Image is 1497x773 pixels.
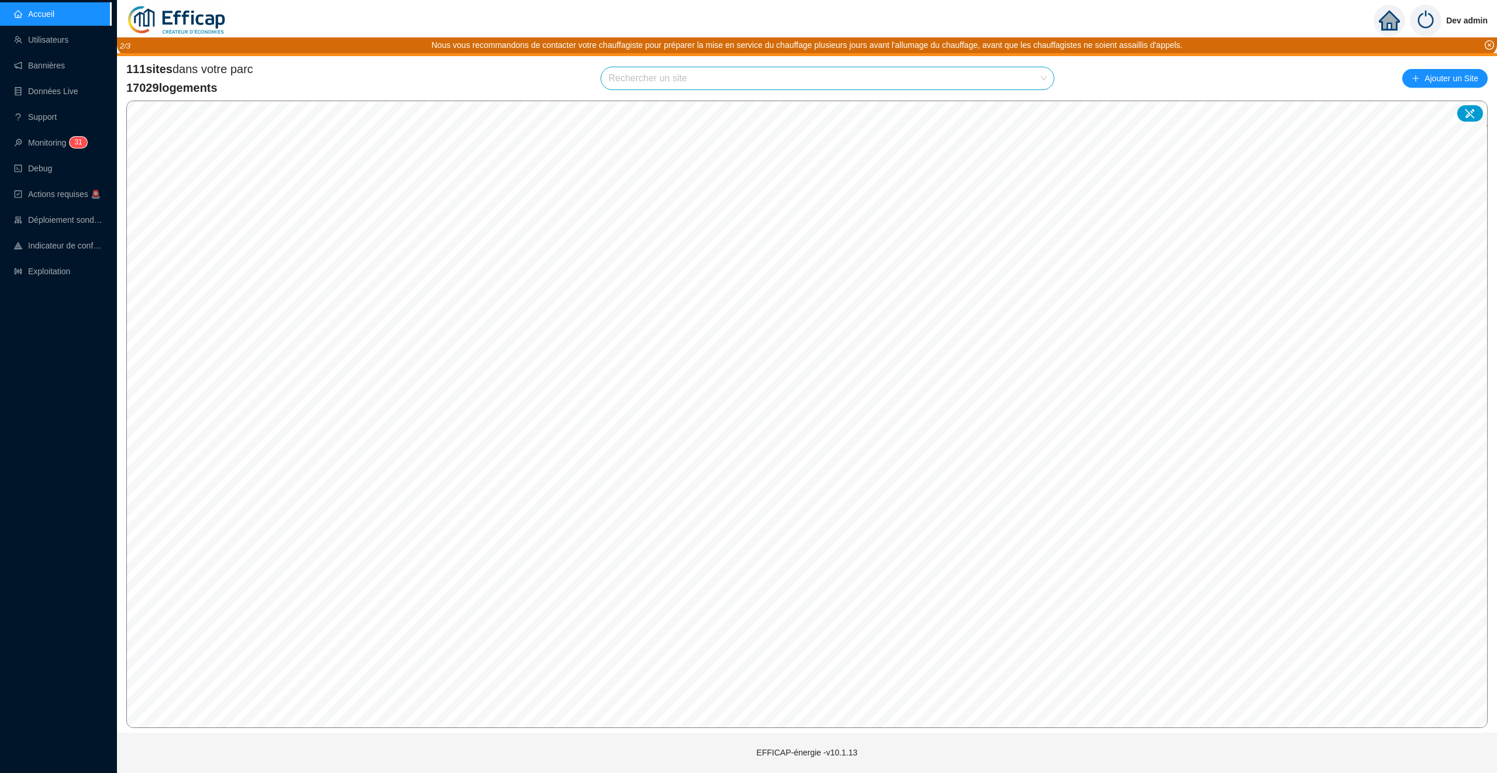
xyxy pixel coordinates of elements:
[14,35,68,44] a: teamUtilisateurs
[120,42,130,50] i: 2 / 3
[757,748,858,757] span: EFFICAP-énergie - v10.1.13
[127,101,1486,727] canvas: Map
[1485,40,1494,50] span: close-circle
[14,112,57,122] a: questionSupport
[1412,74,1420,82] span: plus
[1402,69,1488,88] button: Ajouter un Site
[14,87,78,96] a: databaseDonnées Live
[14,9,54,19] a: homeAccueil
[14,241,103,250] a: heat-mapIndicateur de confort
[78,138,82,146] span: 1
[14,215,103,225] a: clusterDéploiement sondes
[14,267,70,276] a: slidersExploitation
[70,137,87,148] sup: 31
[1446,2,1488,39] span: Dev admin
[14,164,52,173] a: codeDebug
[14,61,65,70] a: notificationBannières
[1379,10,1400,31] span: home
[1424,70,1478,87] span: Ajouter un Site
[14,190,22,198] span: check-square
[1410,5,1441,36] img: power
[28,189,101,199] span: Actions requises 🚨
[14,138,84,147] a: monitorMonitoring31
[432,39,1183,51] div: Nous vous recommandons de contacter votre chauffagiste pour préparer la mise en service du chauff...
[126,80,253,96] span: 17029 logements
[74,138,78,146] span: 3
[126,63,173,75] span: 111 sites
[126,61,253,77] span: dans votre parc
